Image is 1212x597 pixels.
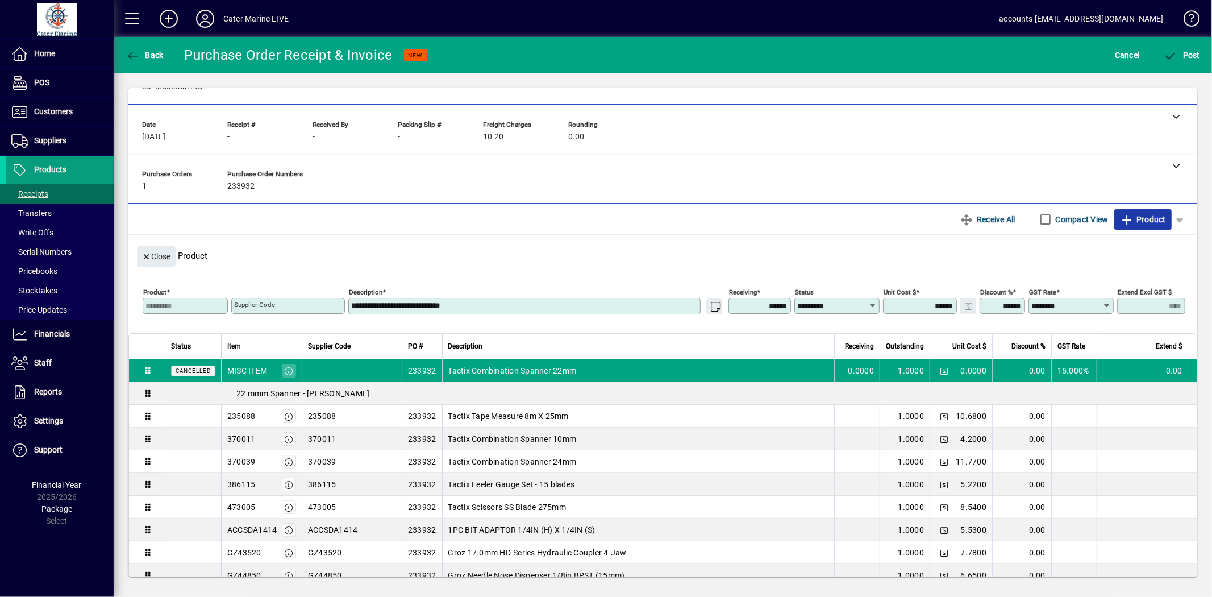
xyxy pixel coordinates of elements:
span: - [313,132,315,142]
span: Price Updates [11,305,67,314]
div: 473005 [227,501,256,513]
span: Description [448,340,483,353]
button: Post [1161,45,1203,65]
span: Item [227,340,241,353]
span: 233932 [227,182,255,191]
td: Groz Needle Nose Dispenser 1/8in BPST (15mm) [442,564,835,587]
td: 0.00 [992,519,1051,541]
button: Change Price Levels [936,476,952,492]
span: Back [126,51,164,60]
a: Financials [6,320,114,349]
td: 1.0000 [880,428,930,450]
span: Settings [34,416,63,425]
span: Suppliers [34,136,66,145]
td: 233932 [402,405,442,428]
mat-label: Status [795,288,814,296]
span: Customers [34,107,73,116]
a: Suppliers [6,127,114,155]
span: Close [141,247,171,266]
span: GST Rate [1057,340,1085,353]
span: Support [34,445,63,454]
app-page-header-button: Back [114,45,176,65]
div: GZ43520 [227,547,261,558]
td: 0.00 [992,496,1051,519]
button: Change Price Levels [936,408,952,424]
button: Change Price Levels [936,363,952,379]
div: MISC ITEM [227,365,267,376]
button: Profile [187,9,223,29]
a: Staff [6,349,114,378]
a: Receipts [6,184,114,204]
span: 4.2000 [961,433,987,445]
mat-label: Product [143,288,166,296]
span: 10.20 [483,132,503,142]
td: 0.00 [992,541,1051,564]
td: Tactix Feeler Gauge Set - 15 blades [442,473,835,496]
span: Package [41,504,72,513]
span: Cancel [1115,46,1140,64]
td: Tactix Combination Spanner 24mm [442,450,835,473]
div: accounts [EMAIL_ADDRESS][DOMAIN_NAME] [999,10,1164,28]
td: 233932 [402,359,442,382]
a: Customers [6,98,114,126]
span: Status [171,340,191,353]
span: Receive All [960,210,1015,229]
div: 370039 [227,456,256,467]
div: 22 mmm Spanner - [PERSON_NAME] [165,388,1197,399]
td: 1.0000 [880,564,930,587]
td: 0.00 [992,450,1051,473]
a: Support [6,436,114,465]
span: 0.00 [568,132,584,142]
a: Home [6,40,114,68]
td: 0.00 [992,428,1051,450]
span: POS [34,78,49,87]
td: 233932 [402,428,442,450]
label: Compact View [1053,214,1109,225]
td: GZ44850 [302,564,402,587]
span: Discount % [1011,340,1046,353]
span: 11.7700 [956,456,986,467]
span: Staff [34,358,52,367]
td: 235088 [302,405,402,428]
button: Change Price Levels [936,431,952,447]
td: 473005 [302,496,402,519]
button: Receive All [956,209,1020,230]
span: Products [34,165,66,174]
a: Price Updates [6,300,114,320]
span: 10.6800 [956,411,986,422]
span: ost [1164,51,1201,60]
a: Pricebooks [6,262,114,281]
a: Reports [6,378,114,407]
button: Add [151,9,187,29]
span: 0.0000 [961,365,987,376]
span: Receiving [845,340,874,353]
td: ACCSDA1414 [302,519,402,541]
button: Close [137,246,176,267]
button: Change Price Levels [936,499,952,515]
button: Cancel [1112,45,1143,65]
td: Tactix Tape Measure 8m X 25mm [442,405,835,428]
span: Pricebooks [11,267,57,276]
app-page-header-button: Close [134,251,178,261]
span: - [227,132,230,142]
mat-label: Description [349,288,382,296]
span: 5.2200 [961,479,987,490]
td: Tactix Combination Spanner 10mm [442,428,835,450]
span: P [1183,51,1188,60]
div: Cater Marine LIVE [223,10,289,28]
a: Write Offs [6,223,114,242]
span: Receipts [11,189,48,198]
a: Stocktakes [6,281,114,300]
td: Tactix Scissors SS Blade 275mm [442,496,835,519]
span: Transfers [11,209,52,218]
div: 386115 [227,479,256,490]
td: 1.0000 [880,405,930,428]
span: [DATE] [142,132,165,142]
td: 386115 [302,473,402,496]
div: GZ44850 [227,570,261,581]
div: Purchase Order Receipt & Invoice [185,46,393,64]
button: Change Price Levels [936,567,952,583]
td: 1.0000 [880,450,930,473]
td: 233932 [402,473,442,496]
span: Financials [34,329,70,338]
